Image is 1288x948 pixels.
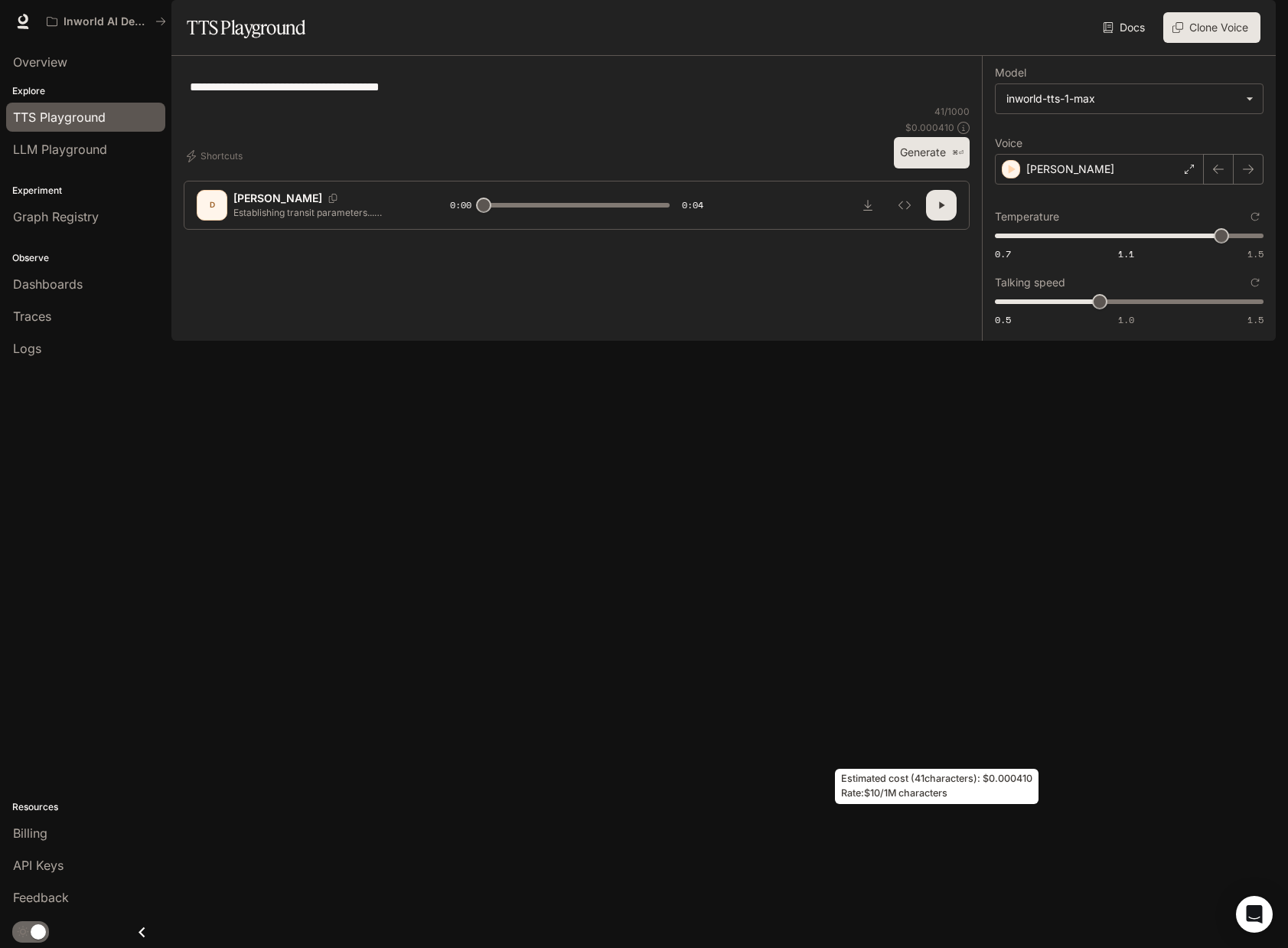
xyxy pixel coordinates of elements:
[1236,896,1273,933] div: Open Intercom Messenger
[995,313,1011,326] span: 0.5
[233,191,322,206] p: [PERSON_NAME]
[835,769,1039,804] div: Estimated cost ( 41 characters): $ 0.000410 Rate: $10/1M characters
[64,15,149,28] p: Inworld AI Demos
[905,121,954,134] p: $ 0.000410
[233,206,413,219] p: Establishing transit parameters... Aaaaand... commit
[187,12,305,43] h1: TTS Playground
[995,247,1011,260] span: 0.7
[682,198,703,213] span: 0:04
[853,190,883,221] button: Download audio
[995,138,1022,149] p: Voice
[1006,91,1238,106] div: inworld-tts-1-max
[952,149,964,158] p: ⌘⏎
[1163,12,1260,43] button: Clone Voice
[200,193,224,217] div: D
[322,194,344,203] button: Copy Voice ID
[996,84,1263,113] div: inworld-tts-1-max
[1247,208,1264,225] button: Reset to default
[184,144,249,168] button: Shortcuts
[1100,12,1151,43] a: Docs
[995,67,1026,78] p: Model
[40,6,173,37] button: All workspaces
[894,137,970,168] button: Generate⌘⏎
[1247,313,1264,326] span: 1.5
[450,198,471,213] span: 0:00
[934,105,970,118] p: 41 / 1000
[995,211,1059,222] p: Temperature
[1247,274,1264,291] button: Reset to default
[1026,162,1114,177] p: [PERSON_NAME]
[1247,247,1264,260] span: 1.5
[1118,247,1134,260] span: 1.1
[995,277,1065,288] p: Talking speed
[1118,313,1134,326] span: 1.0
[889,190,920,221] button: Inspect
